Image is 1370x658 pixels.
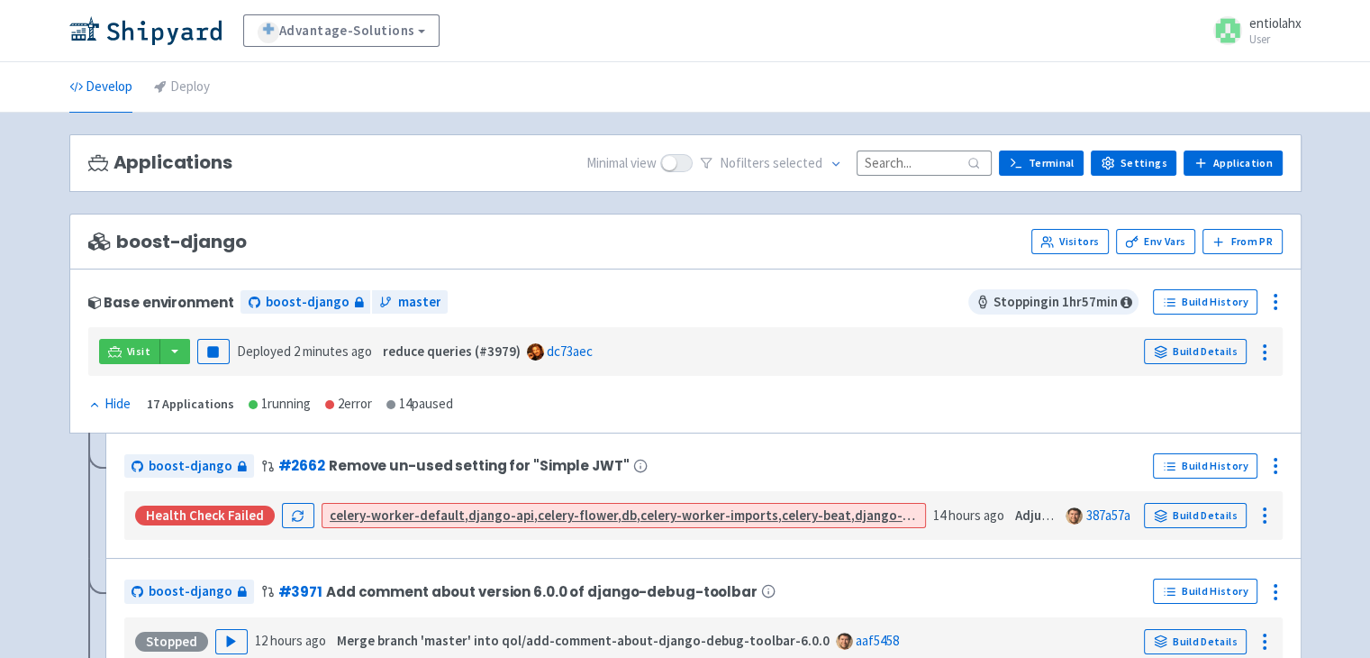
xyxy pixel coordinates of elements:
[99,339,160,364] a: Visit
[237,343,372,360] span: Deployed
[720,153,822,174] span: No filter s
[255,632,326,649] time: 12 hours ago
[855,507,992,524] strong: django-ephemeral-init
[337,632,830,649] strong: Merge branch 'master' into qol/add-comment-about-django-debug-toolbar-6.0.0
[326,584,758,599] span: Add comment about version 6.0.0 of django-debug-toolbar
[330,507,1188,524] a: celery-worker-default,django-api,celery-flower,db,celery-worker-imports,celery-beat,django-epheme...
[1249,33,1302,45] small: User
[397,292,440,313] span: master
[640,507,778,524] strong: celery-worker-imports
[1153,289,1257,315] a: Build History
[88,232,247,252] span: boost-django
[933,507,1004,524] time: 14 hours ago
[243,14,440,47] a: Advantage-Solutions
[197,339,230,364] button: Pause
[383,343,521,360] strong: reduce queries (#3979)
[1184,151,1282,176] a: Application
[124,580,254,604] a: boost-django
[135,506,275,525] div: Health check failed
[468,507,534,524] strong: django-api
[773,154,822,171] span: selected
[330,507,465,524] strong: celery-worker-default
[149,456,232,477] span: boost-django
[88,295,234,310] div: Base environment
[856,632,899,649] a: aaf5458
[621,507,637,524] strong: db
[386,394,453,415] div: 14 paused
[538,507,618,524] strong: celery-flower
[1031,229,1109,254] a: Visitors
[249,394,311,415] div: 1 running
[240,290,370,315] a: boost-django
[149,581,232,602] span: boost-django
[294,343,372,360] time: 2 minutes ago
[1153,579,1257,604] a: Build History
[88,152,232,173] h3: Applications
[968,289,1139,315] span: Stopping in 1 hr 57 min
[215,629,248,654] button: Play
[372,290,448,315] a: master
[1015,507,1113,524] strong: Adjust comment
[1144,629,1247,654] a: Build Details
[1202,16,1302,45] a: entiolahx User
[1144,339,1247,364] a: Build Details
[1085,507,1130,524] a: 387a57a
[782,507,851,524] strong: celery-beat
[127,344,150,359] span: Visit
[265,292,349,313] span: boost-django
[88,394,132,415] button: Hide
[329,458,630,473] span: Remove un-used setting for "Simple JWT"
[135,632,208,652] div: Stopped
[325,394,372,415] div: 2 error
[278,456,325,475] a: #2662
[547,343,593,360] a: dc73aec
[586,153,657,174] span: Minimal view
[999,151,1084,176] a: Terminal
[1153,453,1257,479] a: Build History
[69,16,222,45] img: Shipyard logo
[124,454,254,479] a: boost-django
[1249,14,1302,32] span: entiolahx
[88,394,131,415] div: Hide
[69,62,132,113] a: Develop
[1116,229,1195,254] a: Env Vars
[1091,151,1176,176] a: Settings
[1202,229,1283,254] button: From PR
[154,62,210,113] a: Deploy
[857,151,992,175] input: Search...
[1144,503,1247,528] a: Build Details
[147,394,234,415] div: 17 Applications
[278,582,322,601] a: #3971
